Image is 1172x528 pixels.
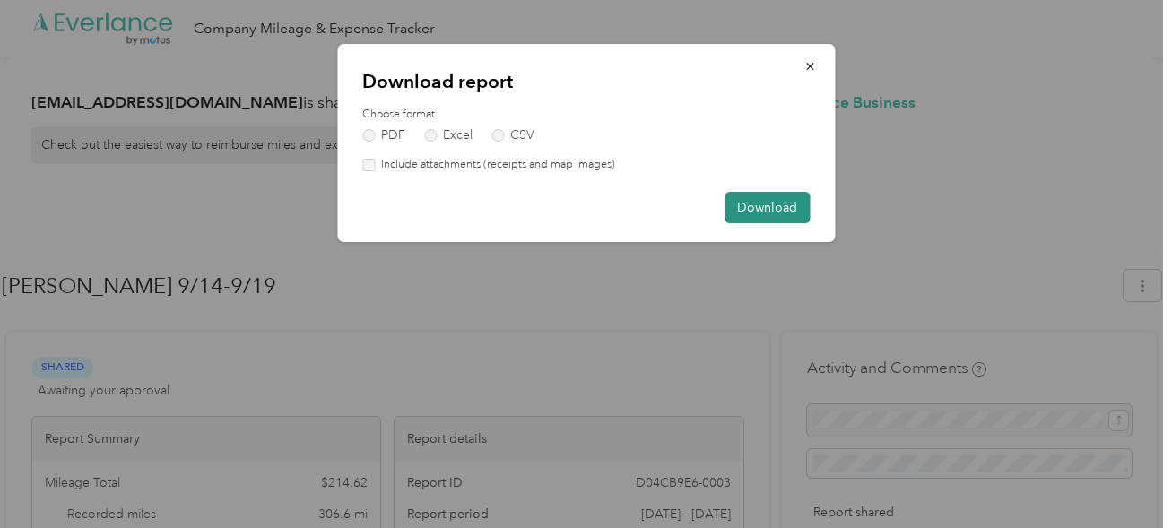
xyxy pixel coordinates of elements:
p: Download report [362,69,810,94]
button: Download [725,192,810,223]
label: PDF [362,129,405,142]
label: Excel [424,129,473,142]
label: CSV [491,129,534,142]
label: Choose format [362,107,810,123]
label: Include attachments (receipts and map images) [375,157,615,173]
